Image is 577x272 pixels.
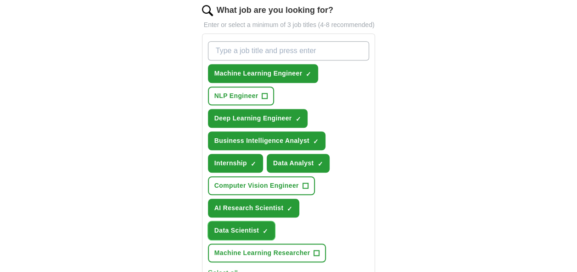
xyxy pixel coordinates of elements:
span: ✓ [313,138,319,145]
span: ✓ [306,71,311,78]
span: ✓ [263,228,268,235]
span: Data Analyst [273,158,314,168]
button: Machine Learning Engineer✓ [208,64,319,83]
p: Enter or select a minimum of 3 job titles (4-8 recommended) [202,20,375,30]
button: Computer Vision Engineer [208,176,315,195]
span: ✓ [295,115,301,123]
button: NLP Engineer [208,87,274,105]
span: ✓ [287,205,292,212]
button: AI Research Scientist✓ [208,199,300,218]
span: Machine Learning Researcher [214,248,310,258]
span: Machine Learning Engineer [214,69,303,78]
button: Data Scientist✓ [208,221,275,240]
span: NLP Engineer [214,91,258,101]
button: Business Intelligence Analyst✓ [208,131,325,150]
span: Business Intelligence Analyst [214,136,309,146]
button: Deep Learning Engineer✓ [208,109,308,128]
input: Type a job title and press enter [208,41,370,60]
button: Machine Learning Researcher [208,244,326,262]
span: Deep Learning Engineer [214,114,292,123]
button: Data Analyst✓ [267,154,330,173]
span: ✓ [251,160,256,168]
label: What job are you looking for? [217,4,333,16]
span: ✓ [317,160,323,168]
button: Internship✓ [208,154,263,173]
span: Internship [214,158,247,168]
span: Data Scientist [214,226,259,235]
img: search.png [202,5,213,16]
span: Computer Vision Engineer [214,181,299,190]
span: AI Research Scientist [214,203,284,213]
